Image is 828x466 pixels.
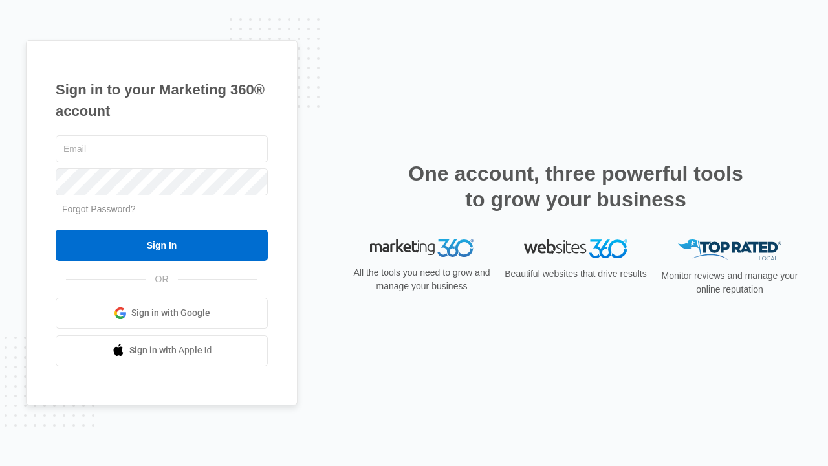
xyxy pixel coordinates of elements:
[503,267,648,281] p: Beautiful websites that drive results
[131,306,210,320] span: Sign in with Google
[146,272,178,286] span: OR
[657,269,802,296] p: Monitor reviews and manage your online reputation
[62,204,136,214] a: Forgot Password?
[349,266,494,293] p: All the tools you need to grow and manage your business
[129,344,212,357] span: Sign in with Apple Id
[678,239,781,261] img: Top Rated Local
[56,79,268,122] h1: Sign in to your Marketing 360® account
[524,239,627,258] img: Websites 360
[56,135,268,162] input: Email
[56,298,268,329] a: Sign in with Google
[404,161,747,212] h2: One account, three powerful tools to grow your business
[56,335,268,366] a: Sign in with Apple Id
[56,230,268,261] input: Sign In
[370,239,474,258] img: Marketing 360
